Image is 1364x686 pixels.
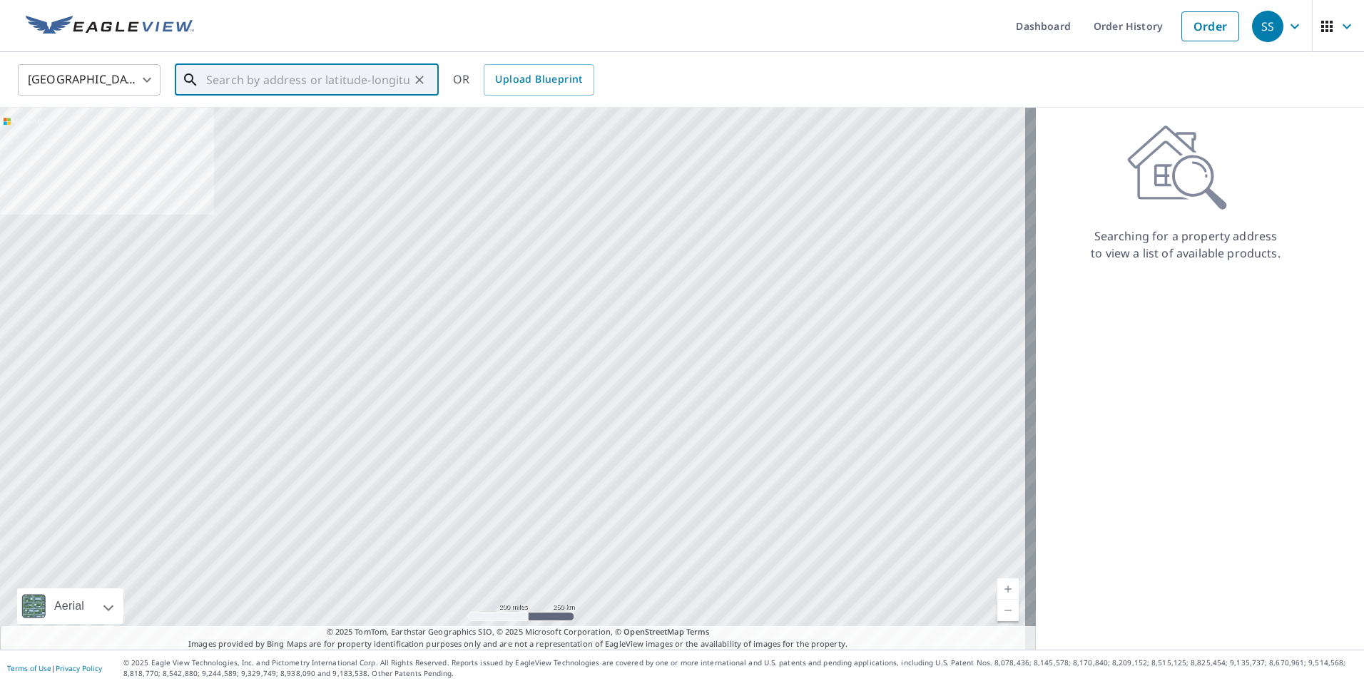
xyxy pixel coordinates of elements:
[997,600,1019,621] a: Current Level 5, Zoom Out
[17,588,123,624] div: Aerial
[7,664,102,672] p: |
[686,626,710,637] a: Terms
[1090,227,1281,262] p: Searching for a property address to view a list of available products.
[484,64,594,96] a: Upload Blueprint
[50,588,88,624] div: Aerial
[56,663,102,673] a: Privacy Policy
[495,71,582,88] span: Upload Blueprint
[18,60,161,100] div: [GEOGRAPHIC_DATA]
[26,16,194,37] img: EV Logo
[453,64,594,96] div: OR
[409,70,429,90] button: Clear
[327,626,710,638] span: © 2025 TomTom, Earthstar Geographics SIO, © 2025 Microsoft Corporation, ©
[624,626,683,637] a: OpenStreetMap
[1252,11,1283,42] div: SS
[997,578,1019,600] a: Current Level 5, Zoom In
[206,60,409,100] input: Search by address or latitude-longitude
[123,657,1357,679] p: © 2025 Eagle View Technologies, Inc. and Pictometry International Corp. All Rights Reserved. Repo...
[1181,11,1239,41] a: Order
[7,663,51,673] a: Terms of Use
